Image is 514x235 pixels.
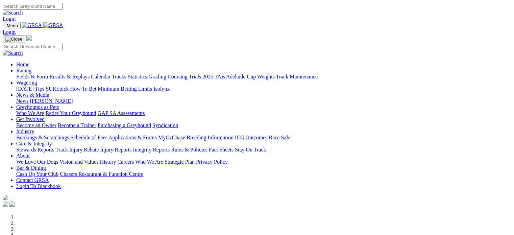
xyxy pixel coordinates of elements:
span: Menu [7,23,18,28]
div: About [16,159,511,165]
img: facebook.svg [3,202,8,207]
a: MyOzChase [158,135,185,140]
a: Applications & Forms [108,135,157,140]
a: Careers [117,159,134,165]
a: Schedule of Fees [70,135,107,140]
a: Minimum Betting Limits [98,86,152,92]
div: Industry [16,135,511,141]
a: Become an Owner [16,122,56,128]
a: Wagering [16,80,37,86]
img: logo-grsa-white.png [3,195,8,200]
a: Industry [16,128,34,134]
a: Racing [16,68,31,73]
img: Close [5,37,22,42]
a: Fact Sheets [209,147,234,152]
a: Retire Your Greyhound [46,110,96,116]
a: Bookings & Scratchings [16,135,69,140]
a: GAP SA Assessments [98,110,145,116]
a: Tracks [112,74,126,79]
div: Bar & Dining [16,171,511,177]
a: Get Involved [16,116,45,122]
button: Toggle navigation [3,36,25,43]
a: Cash Up Your Club [16,171,58,177]
a: About [16,153,30,159]
img: Search [3,10,23,16]
a: [DATE] Tips [16,86,44,92]
img: GRSA [43,22,63,28]
img: twitter.svg [9,202,15,207]
a: SUREpick [46,86,69,92]
a: Contact GRSA [16,177,49,183]
a: How To Bet [70,86,97,92]
a: Privacy Policy [196,159,228,165]
a: News & Media [16,92,49,98]
a: Grading [149,74,166,79]
a: Calendar [91,74,111,79]
a: Breeding Information [187,135,234,140]
img: logo-grsa-white.png [26,35,32,41]
a: We Love Our Dogs [16,159,58,165]
button: Toggle navigation [3,22,21,29]
a: Trials [189,74,201,79]
img: Search [3,50,23,56]
a: Statistics [128,74,147,79]
div: Wagering [16,86,511,92]
a: Stewards Reports [16,147,54,152]
div: Greyhounds as Pets [16,110,511,116]
a: Strategic Plan [165,159,195,165]
div: News & Media [16,98,511,104]
a: ICG Outcomes [235,135,267,140]
a: Results & Replays [49,74,90,79]
a: Chasers Restaurant & Function Centre [60,171,143,177]
div: Racing [16,74,511,80]
a: Home [16,62,29,67]
a: 2025 TAB Adelaide Cup [202,74,256,79]
a: Stay On Track [235,147,266,152]
a: Who We Are [135,159,163,165]
a: History [100,159,116,165]
a: Purchasing a Greyhound [98,122,151,128]
a: Login [3,16,16,22]
a: Care & Integrity [16,141,52,146]
a: Rules & Policies [171,147,207,152]
a: Become a Trainer [58,122,96,128]
input: Search [3,43,63,50]
a: Isolynx [153,86,170,92]
a: Bar & Dining [16,165,46,171]
a: Weights [257,74,275,79]
div: Get Involved [16,122,511,128]
input: Search [3,3,63,10]
a: Track Maintenance [276,74,318,79]
img: GRSA [22,22,42,28]
div: Care & Integrity [16,147,511,153]
a: Injury Reports [100,147,131,152]
a: Login To Blackbook [16,183,61,189]
a: Coursing [168,74,188,79]
a: Who We Are [16,110,44,116]
a: Login [3,29,16,35]
a: Race Safe [269,135,290,140]
a: Track Injury Rebate [55,147,99,152]
a: Syndication [152,122,178,128]
a: Fields & Form [16,74,48,79]
a: Vision and Values [59,159,98,165]
a: Greyhounds as Pets [16,104,59,110]
a: Integrity Reports [133,147,170,152]
a: [PERSON_NAME] [30,98,73,104]
a: News [16,98,28,104]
